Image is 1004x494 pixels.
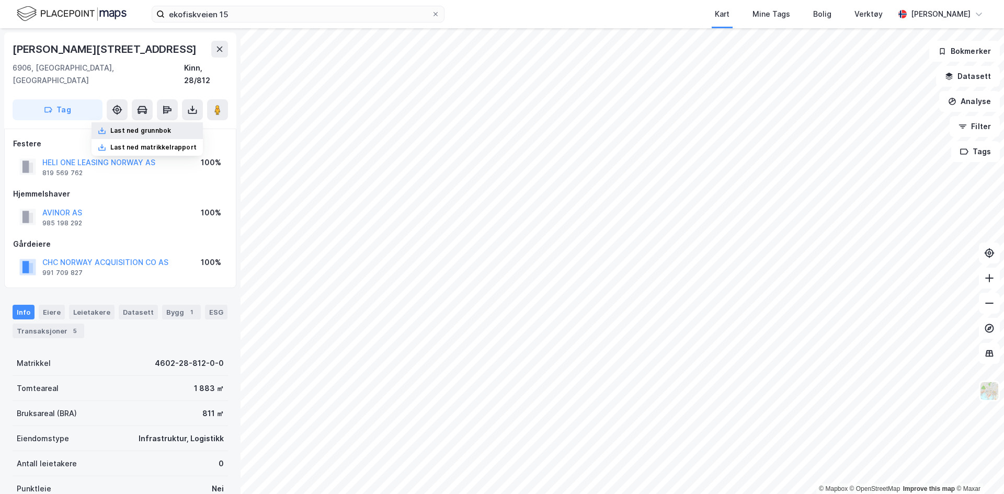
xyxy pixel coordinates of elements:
div: Bruksareal (BRA) [17,407,77,420]
div: 0 [219,457,224,470]
div: Tomteareal [17,382,59,395]
div: 985 198 292 [42,219,82,227]
div: 4602-28-812-0-0 [155,357,224,370]
input: Søk på adresse, matrikkel, gårdeiere, leietakere eller personer [165,6,431,22]
div: 6906, [GEOGRAPHIC_DATA], [GEOGRAPHIC_DATA] [13,62,184,87]
div: 819 569 762 [42,169,83,177]
div: ESG [205,305,227,319]
div: 100% [201,156,221,169]
div: Kinn, 28/812 [184,62,228,87]
a: OpenStreetMap [850,485,900,492]
div: Hjemmelshaver [13,188,227,200]
button: Filter [950,116,1000,137]
div: Last ned grunnbok [110,127,171,135]
div: Gårdeiere [13,238,227,250]
div: Last ned matrikkelrapport [110,143,197,152]
img: Z [979,381,999,401]
a: Improve this map [903,485,955,492]
div: Antall leietakere [17,457,77,470]
button: Tag [13,99,102,120]
div: Infrastruktur, Logistikk [139,432,224,445]
div: Mine Tags [752,8,790,20]
div: Eiere [39,305,65,319]
button: Bokmerker [929,41,1000,62]
img: logo.f888ab2527a4732fd821a326f86c7f29.svg [17,5,127,23]
div: Bolig [813,8,831,20]
iframe: Chat Widget [952,444,1004,494]
div: Info [13,305,35,319]
div: Datasett [119,305,158,319]
div: 5 [70,326,80,336]
div: 991 709 827 [42,269,83,277]
div: Festere [13,137,227,150]
div: [PERSON_NAME][STREET_ADDRESS] [13,41,199,58]
div: Leietakere [69,305,115,319]
div: Verktøy [854,8,883,20]
div: Matrikkel [17,357,51,370]
div: 1 883 ㎡ [194,382,224,395]
div: 100% [201,206,221,219]
div: Kart [715,8,729,20]
button: Datasett [936,66,1000,87]
div: Eiendomstype [17,432,69,445]
a: Mapbox [819,485,848,492]
div: [PERSON_NAME] [911,8,971,20]
div: 811 ㎡ [202,407,224,420]
div: 100% [201,256,221,269]
div: Transaksjoner [13,324,84,338]
div: Kontrollprogram for chat [952,444,1004,494]
button: Tags [951,141,1000,162]
div: Bygg [162,305,201,319]
div: 1 [186,307,197,317]
button: Analyse [939,91,1000,112]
